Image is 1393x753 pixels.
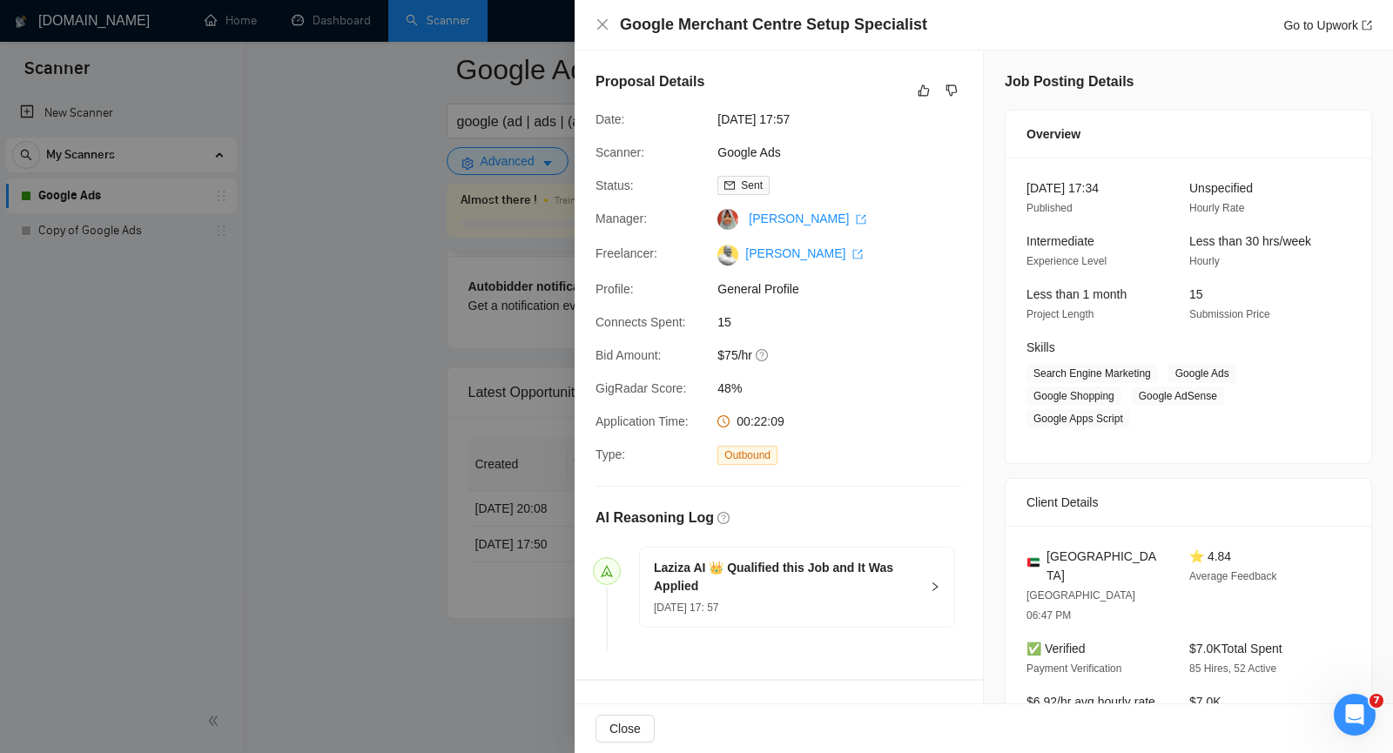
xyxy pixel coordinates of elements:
h5: Job Posting Details [1005,71,1134,92]
span: 00:22:09 [737,414,784,428]
span: dislike [945,84,958,97]
a: Go to Upworkexport [1283,18,1372,32]
a: [PERSON_NAME] export [749,212,866,225]
h5: AI Reasoning Log [596,508,714,528]
span: [GEOGRAPHIC_DATA] [1046,547,1161,585]
span: Application Time: [596,414,689,428]
span: Google Ads [1168,364,1236,383]
span: Experience Level [1026,255,1107,267]
span: export [1362,20,1372,30]
h4: Google Merchant Centre Setup Specialist [620,14,927,36]
span: Search Engine Marketing [1026,364,1158,383]
span: ⭐ 4.84 [1189,549,1231,563]
span: 15 [1189,287,1203,301]
button: Close [596,715,655,743]
span: $6.92/hr avg hourly rate paid [1026,695,1155,728]
span: ✅ Verified [1026,642,1086,656]
h5: Laziza AI 👑 Qualified this Job and It Was Applied [654,559,919,595]
span: Less than 30 hrs/week [1189,234,1311,248]
span: [DATE] 17: 57 [654,602,718,614]
span: Profile: [596,282,634,296]
h5: Cover Letter [596,702,677,723]
span: send [601,565,613,577]
span: Google Shopping [1026,387,1121,406]
img: c1Jve4-8bI5f_gV8xTrQ4cdU2j0fYWBdk4ZuCBspGHH7KOCFYdG_I0DBs1_jCYNAP0 [717,245,738,266]
span: Hourly [1189,255,1220,267]
span: $7.0K [1189,695,1221,709]
span: close [596,17,609,31]
span: General Profile [717,279,979,299]
span: export [856,214,866,225]
span: Close [609,719,641,738]
span: Google AdSense [1132,387,1224,406]
span: Google Ads [717,143,979,162]
span: export [852,249,863,259]
span: [GEOGRAPHIC_DATA] 06:47 PM [1026,589,1135,622]
h5: Proposal Details [596,71,704,92]
span: Hourly Rate [1189,202,1244,214]
iframe: Intercom live chat [1334,694,1376,736]
span: right [930,582,940,592]
button: Close [596,17,609,32]
span: Connects Spent: [596,315,686,329]
span: Less than 1 month [1026,287,1127,301]
span: Outbound [717,446,777,465]
span: clock-circle [717,415,730,427]
span: [DATE] 17:57 [717,110,979,129]
span: Payment Verification [1026,662,1121,675]
span: Unspecified [1189,181,1253,195]
span: Submission Price [1189,308,1270,320]
span: question-circle [717,512,730,524]
span: Sent [741,179,763,192]
span: $75/hr [717,346,979,365]
span: Date: [596,112,624,126]
span: 85 Hires, 52 Active [1189,662,1276,675]
span: mail [724,180,735,191]
button: dislike [941,80,962,101]
span: Published [1026,202,1073,214]
span: Manager: [596,212,647,225]
span: Project Length [1026,308,1094,320]
span: 7 [1369,694,1383,708]
span: Intermediate [1026,234,1094,248]
img: 🇦🇪 [1027,556,1040,568]
span: 48% [717,379,979,398]
span: question-circle [756,348,770,362]
span: Skills [1026,340,1055,354]
span: Status: [596,178,634,192]
span: Average Feedback [1189,570,1277,582]
div: Client Details [1026,479,1350,526]
button: like [913,80,934,101]
span: like [918,84,930,97]
span: Bid Amount: [596,348,662,362]
span: $7.0K Total Spent [1189,642,1282,656]
span: GigRadar Score: [596,381,686,395]
span: [DATE] 17:34 [1026,181,1099,195]
a: [PERSON_NAME] export [745,246,863,260]
span: Scanner: [596,145,644,159]
span: Freelancer: [596,246,657,260]
span: Google Apps Script [1026,409,1130,428]
span: 15 [717,313,979,332]
span: Type: [596,447,625,461]
span: Overview [1026,124,1080,144]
